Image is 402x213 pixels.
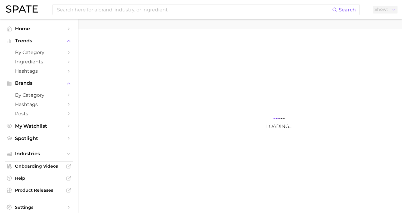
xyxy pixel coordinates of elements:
img: SPATE [6,5,38,13]
span: Ingredients [15,59,63,65]
span: Hashtags [15,102,63,107]
button: Industries [5,149,73,158]
a: Settings [5,203,73,212]
a: by Category [5,48,73,57]
a: Help [5,174,73,183]
span: Show [374,8,388,11]
a: My Watchlist [5,121,73,131]
span: Help [15,175,63,181]
a: Product Releases [5,186,73,195]
span: Home [15,26,63,32]
a: Onboarding Videos [5,162,73,171]
span: Trends [15,38,63,44]
a: Spotlight [5,134,73,143]
a: Hashtags [5,66,73,76]
span: by Category [15,92,63,98]
h3: Loading... [219,123,339,129]
span: Posts [15,111,63,117]
span: Industries [15,151,63,157]
span: Settings [15,205,63,210]
a: Home [5,24,73,33]
span: by Category [15,50,63,55]
a: Ingredients [5,57,73,66]
a: by Category [5,90,73,100]
a: Posts [5,109,73,118]
a: Hashtags [5,100,73,109]
button: Brands [5,79,73,88]
span: Search [339,7,356,13]
span: Brands [15,81,63,86]
span: My Watchlist [15,123,63,129]
span: Spotlight [15,135,63,141]
span: Product Releases [15,187,63,193]
input: Search here for a brand, industry, or ingredient [56,5,332,15]
button: Show [373,6,398,14]
button: Trends [5,36,73,45]
span: Hashtags [15,68,63,74]
span: Onboarding Videos [15,163,63,169]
